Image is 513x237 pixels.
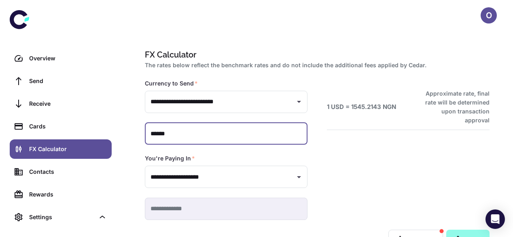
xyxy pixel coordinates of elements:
[10,162,112,181] a: Contacts
[10,139,112,159] a: FX Calculator
[10,185,112,204] a: Rewards
[145,79,198,88] label: Currency to Send
[29,77,107,85] div: Send
[481,7,497,23] button: O
[145,154,195,162] label: You're Paying In
[10,117,112,136] a: Cards
[10,94,112,113] a: Receive
[29,122,107,131] div: Cards
[293,171,305,183] button: Open
[29,99,107,108] div: Receive
[10,207,112,227] div: Settings
[29,145,107,154] div: FX Calculator
[145,49,486,61] h1: FX Calculator
[10,49,112,68] a: Overview
[29,167,107,176] div: Contacts
[29,54,107,63] div: Overview
[293,96,305,107] button: Open
[416,89,490,125] h6: Approximate rate, final rate will be determined upon transaction approval
[10,71,112,91] a: Send
[29,190,107,199] div: Rewards
[29,213,95,222] div: Settings
[327,102,396,112] h6: 1 USD = 1545.2143 NGN
[485,209,505,229] div: Open Intercom Messenger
